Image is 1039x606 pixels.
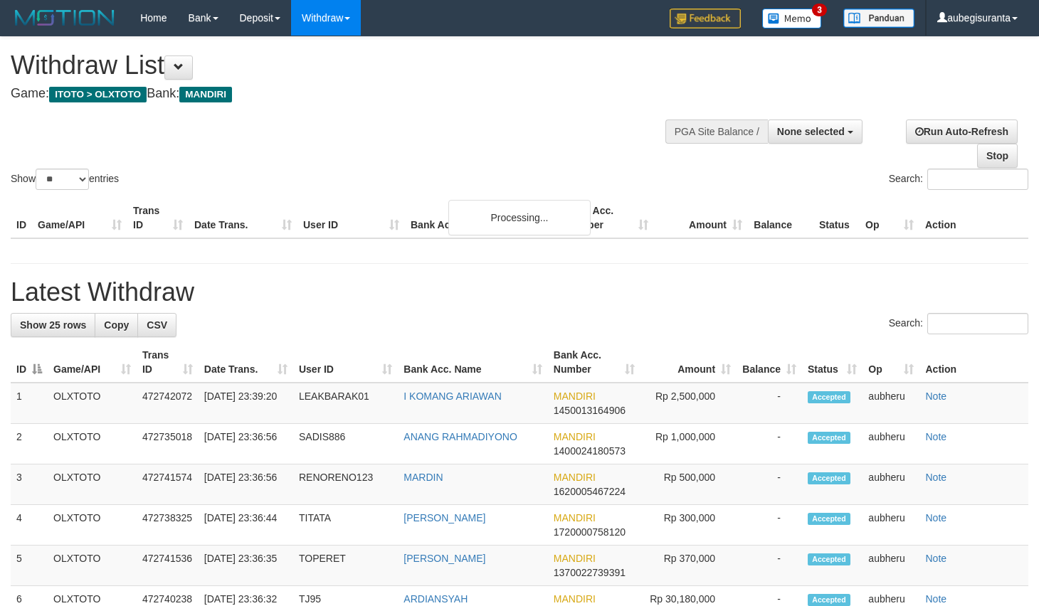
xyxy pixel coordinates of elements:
[802,342,863,383] th: Status: activate to sort column ascending
[863,505,919,546] td: aubheru
[48,546,137,586] td: OLXTOTO
[11,424,48,464] td: 2
[199,383,293,424] td: [DATE] 23:39:20
[11,342,48,383] th: ID: activate to sort column descending
[665,119,768,144] div: PGA Site Balance /
[104,319,129,331] span: Copy
[404,512,485,523] a: [PERSON_NAME]
[199,424,293,464] td: [DATE] 23:36:56
[11,169,119,190] label: Show entries
[293,505,398,546] td: TITATA
[977,144,1018,168] a: Stop
[808,553,850,565] span: Accepted
[812,4,827,16] span: 3
[404,553,485,564] a: [PERSON_NAME]
[762,9,822,28] img: Button%20Memo.svg
[127,198,189,238] th: Trans ID
[925,593,946,605] a: Note
[927,169,1028,190] input: Search:
[927,313,1028,334] input: Search:
[748,198,813,238] th: Balance
[777,126,845,137] span: None selected
[813,198,860,238] th: Status
[11,278,1028,307] h1: Latest Withdraw
[137,505,199,546] td: 472738325
[640,464,737,505] td: Rp 500,000
[137,546,199,586] td: 472741536
[11,464,48,505] td: 3
[919,342,1028,383] th: Action
[808,432,850,444] span: Accepted
[199,342,293,383] th: Date Trans.: activate to sort column ascending
[137,424,199,464] td: 472735018
[11,313,95,337] a: Show 25 rows
[889,169,1028,190] label: Search:
[808,513,850,525] span: Accepted
[640,505,737,546] td: Rp 300,000
[808,391,850,403] span: Accepted
[48,383,137,424] td: OLXTOTO
[147,319,167,331] span: CSV
[11,51,678,80] h1: Withdraw List
[554,526,626,538] span: Copy 1720000758120 to clipboard
[11,198,32,238] th: ID
[843,9,914,28] img: panduan.png
[293,546,398,586] td: TOPERET
[11,383,48,424] td: 1
[863,464,919,505] td: aubheru
[48,505,137,546] td: OLXTOTO
[11,87,678,101] h4: Game: Bank:
[48,464,137,505] td: OLXTOTO
[654,198,748,238] th: Amount
[554,472,596,483] span: MANDIRI
[863,546,919,586] td: aubheru
[404,431,517,442] a: ANANG RAHMADIYONO
[49,87,147,102] span: ITOTO > OLXTOTO
[737,424,802,464] td: -
[640,383,737,424] td: Rp 2,500,000
[137,383,199,424] td: 472742072
[179,87,232,102] span: MANDIRI
[640,424,737,464] td: Rp 1,000,000
[554,431,596,442] span: MANDIRI
[906,119,1018,144] a: Run Auto-Refresh
[640,342,737,383] th: Amount: activate to sort column ascending
[137,464,199,505] td: 472741574
[919,198,1028,238] th: Action
[560,198,654,238] th: Bank Acc. Number
[398,342,547,383] th: Bank Acc. Name: activate to sort column ascending
[737,505,802,546] td: -
[189,198,297,238] th: Date Trans.
[137,313,176,337] a: CSV
[36,169,89,190] select: Showentries
[737,383,802,424] td: -
[11,505,48,546] td: 4
[863,383,919,424] td: aubheru
[554,553,596,564] span: MANDIRI
[293,424,398,464] td: SADIS886
[860,198,919,238] th: Op
[925,390,946,402] a: Note
[554,405,626,416] span: Copy 1450013164906 to clipboard
[199,464,293,505] td: [DATE] 23:36:56
[554,445,626,457] span: Copy 1400024180573 to clipboard
[737,546,802,586] td: -
[925,553,946,564] a: Note
[293,342,398,383] th: User ID: activate to sort column ascending
[640,546,737,586] td: Rp 370,000
[404,390,501,402] a: I KOMANG ARIAWAN
[405,198,560,238] th: Bank Acc. Name
[737,342,802,383] th: Balance: activate to sort column ascending
[199,546,293,586] td: [DATE] 23:36:35
[768,119,863,144] button: None selected
[554,593,596,605] span: MANDIRI
[11,7,119,28] img: MOTION_logo.png
[889,313,1028,334] label: Search:
[554,390,596,402] span: MANDIRI
[808,472,850,484] span: Accepted
[95,313,138,337] a: Copy
[925,472,946,483] a: Note
[20,319,86,331] span: Show 25 rows
[737,464,802,505] td: -
[925,431,946,442] a: Note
